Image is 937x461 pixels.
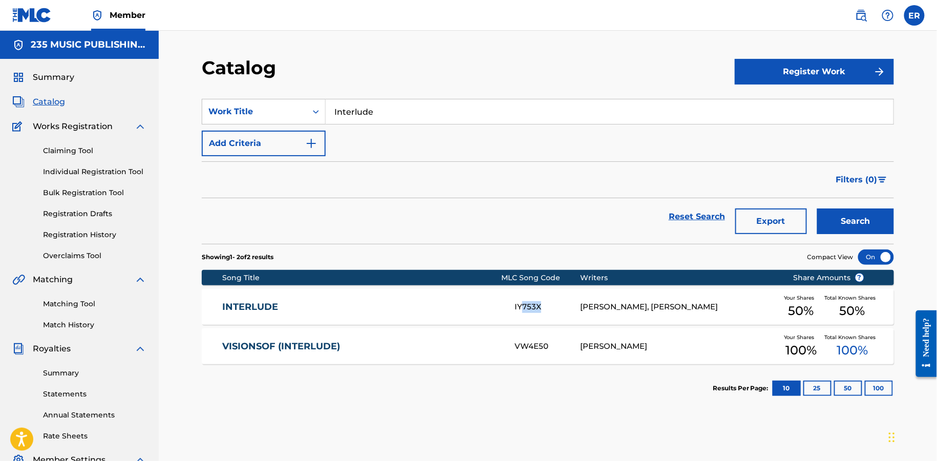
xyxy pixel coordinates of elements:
[43,410,146,421] a: Annual Statements
[773,381,801,396] button: 10
[33,120,113,133] span: Works Registration
[33,96,65,108] span: Catalog
[789,302,814,320] span: 50 %
[664,205,730,228] a: Reset Search
[904,5,925,26] div: User Menu
[785,341,817,360] span: 100 %
[305,137,317,150] img: 9d2ae6d4665cec9f34b9.svg
[886,412,937,461] iframe: Chat Widget
[908,303,937,385] iframe: Resource Center
[91,9,103,22] img: Top Rightsholder
[784,294,818,302] span: Your Shares
[735,59,894,85] button: Register Work
[825,294,880,302] span: Total Known Shares
[223,273,502,283] div: Song Title
[878,177,887,183] img: filter
[834,381,862,396] button: 50
[817,208,894,234] button: Search
[889,422,895,453] div: Drag
[581,273,778,283] div: Writers
[12,8,52,23] img: MLC Logo
[865,381,893,396] button: 100
[825,333,880,341] span: Total Known Shares
[581,341,778,352] div: [PERSON_NAME]
[43,389,146,400] a: Statements
[12,96,65,108] a: CatalogCatalog
[502,273,581,283] div: MLC Song Code
[856,274,864,282] span: ?
[202,131,326,156] button: Add Criteria
[713,384,771,393] p: Results Per Page:
[43,250,146,261] a: Overclaims Tool
[794,273,864,283] span: Share Amounts
[830,167,894,193] button: Filters (0)
[855,9,867,22] img: search
[223,341,501,352] a: VISIONSOF (INTERLUDE)
[134,274,146,286] img: expand
[134,343,146,355] img: expand
[12,120,26,133] img: Works Registration
[43,299,146,309] a: Matching Tool
[43,229,146,240] a: Registration History
[33,71,74,83] span: Summary
[202,99,894,244] form: Search Form
[878,5,898,26] div: Help
[202,253,273,262] p: Showing 1 - 2 of 2 results
[851,5,871,26] a: Public Search
[43,166,146,177] a: Individual Registration Tool
[43,187,146,198] a: Bulk Registration Tool
[840,302,865,320] span: 50 %
[837,341,868,360] span: 100 %
[882,9,894,22] img: help
[12,274,25,286] img: Matching
[874,66,886,78] img: f7272a7cc735f4ea7f67.svg
[12,343,25,355] img: Royalties
[43,208,146,219] a: Registration Drafts
[208,106,301,118] div: Work Title
[515,341,580,352] div: VW4E50
[110,9,145,21] span: Member
[202,56,281,79] h2: Catalog
[43,320,146,330] a: Match History
[12,71,25,83] img: Summary
[12,96,25,108] img: Catalog
[735,208,807,234] button: Export
[33,274,73,286] span: Matching
[43,431,146,442] a: Rate Sheets
[223,301,501,313] a: INTERLUDE
[12,71,74,83] a: SummarySummary
[515,301,580,313] div: IY753X
[33,343,71,355] span: Royalties
[134,120,146,133] img: expand
[43,368,146,379] a: Summary
[807,253,854,262] span: Compact View
[43,145,146,156] a: Claiming Tool
[836,174,878,186] span: Filters ( 0 )
[31,39,146,51] h5: 235 MUSIC PUBLISHING LTD
[581,301,778,313] div: [PERSON_NAME], [PERSON_NAME]
[803,381,832,396] button: 25
[784,333,818,341] span: Your Shares
[12,39,25,51] img: Accounts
